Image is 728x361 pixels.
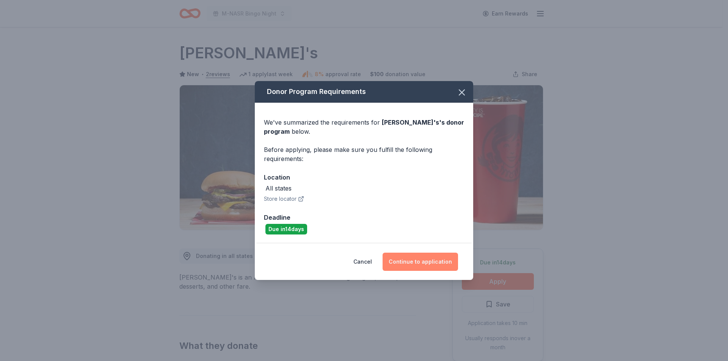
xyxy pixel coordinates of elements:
div: Before applying, please make sure you fulfill the following requirements: [264,145,464,163]
div: Donor Program Requirements [255,81,473,103]
div: Due in 14 days [265,224,307,234]
div: Deadline [264,213,464,222]
button: Cancel [353,253,372,271]
div: All states [265,184,292,193]
div: Location [264,172,464,182]
button: Continue to application [383,253,458,271]
button: Store locator [264,194,304,203]
div: We've summarized the requirements for below. [264,118,464,136]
